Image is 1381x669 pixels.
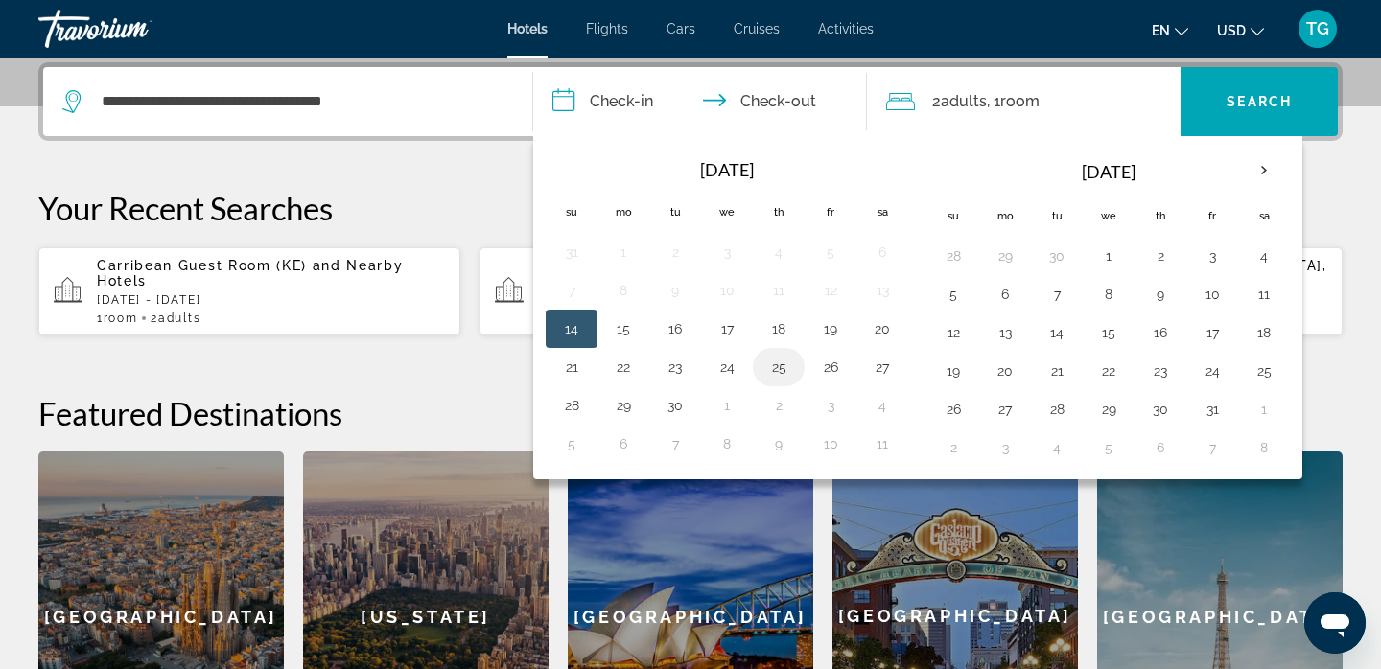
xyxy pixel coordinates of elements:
a: Activities [818,21,874,36]
button: Day 12 [938,319,969,346]
th: [DATE] [979,149,1238,195]
button: Change currency [1217,16,1264,44]
button: Day 22 [1093,358,1124,384]
button: Check in and out dates [533,67,867,136]
button: Day 15 [1093,319,1124,346]
a: Hotels [507,21,548,36]
div: Search widget [43,67,1338,136]
button: Day 22 [608,354,639,381]
button: Day 28 [1042,396,1072,423]
button: Day 27 [867,354,898,381]
button: Day 9 [763,430,794,457]
button: Day 4 [867,392,898,419]
button: Day 18 [1249,319,1279,346]
button: Day 23 [1145,358,1176,384]
button: Day 1 [1249,396,1279,423]
button: Day 10 [712,277,742,304]
span: Adults [158,311,200,325]
button: Day 10 [1197,281,1228,308]
button: Day 16 [1145,319,1176,346]
button: Day 31 [1197,396,1228,423]
button: Day 29 [990,242,1020,269]
button: Day 3 [990,434,1020,461]
button: Day 4 [1249,242,1279,269]
button: Carribean Guest Room (KE) and Nearby Hotels[DATE] - [DATE]1Room2Adults [38,246,460,336]
button: Day 17 [712,315,742,342]
button: Day 30 [660,392,690,419]
button: Day 24 [1197,358,1228,384]
button: Day 13 [867,277,898,304]
button: Day 25 [1249,358,1279,384]
p: [DATE] - [DATE] [97,293,445,307]
span: Search [1227,94,1292,109]
button: Day 11 [867,430,898,457]
p: Your Recent Searches [38,189,1343,227]
a: Flights [586,21,628,36]
button: Day 19 [815,315,846,342]
button: Day 11 [1249,281,1279,308]
button: Day 12 [815,277,846,304]
button: Day 7 [556,277,587,304]
button: Day 26 [938,396,969,423]
button: Day 6 [608,430,639,457]
button: Day 1 [608,239,639,265]
button: Day 19 [938,358,969,384]
button: Day 8 [712,430,742,457]
button: Day 29 [608,392,639,419]
button: Day 29 [1093,396,1124,423]
button: Next month [1238,149,1290,193]
th: [DATE] [597,149,856,191]
button: Day 20 [990,358,1020,384]
button: Day 4 [763,239,794,265]
button: Day 2 [1145,242,1176,269]
button: Day 7 [660,430,690,457]
button: Day 11 [763,277,794,304]
button: Day 31 [556,239,587,265]
button: Day 30 [1042,242,1072,269]
button: Day 26 [815,354,846,381]
button: Day 13 [990,319,1020,346]
button: Day 2 [938,434,969,461]
span: Room [104,311,138,325]
button: Day 21 [556,354,587,381]
button: Day 4 [1042,434,1072,461]
button: Day 14 [556,315,587,342]
button: Day 1 [712,392,742,419]
button: Day 3 [815,392,846,419]
button: Change language [1152,16,1188,44]
button: Travelers: 2 adults, 0 children [867,67,1182,136]
button: Day 28 [556,392,587,419]
button: Day 18 [763,315,794,342]
a: Cruises [734,21,780,36]
button: Search [1181,67,1338,136]
button: Day 16 [660,315,690,342]
span: and Nearby Hotels [97,258,404,288]
button: Day 3 [712,239,742,265]
button: Day 9 [660,277,690,304]
button: Day 1 [1093,242,1124,269]
button: Day 25 [763,354,794,381]
button: Day 5 [1093,434,1124,461]
button: Day 6 [867,239,898,265]
button: Day 10 [815,430,846,457]
button: Day 9 [1145,281,1176,308]
span: Carribean Guest Room (KE) [97,258,307,273]
a: Cars [667,21,695,36]
button: Day 24 [712,354,742,381]
span: 2 [151,311,200,325]
button: User Menu [1293,9,1343,49]
button: Day 8 [1093,281,1124,308]
button: Day 28 [938,242,969,269]
a: Travorium [38,4,230,54]
iframe: Button to launch messaging window [1304,592,1366,654]
span: 2 [932,88,987,115]
button: Day 6 [1145,434,1176,461]
button: Day 15 [608,315,639,342]
span: en [1152,23,1170,38]
button: Day 8 [608,277,639,304]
